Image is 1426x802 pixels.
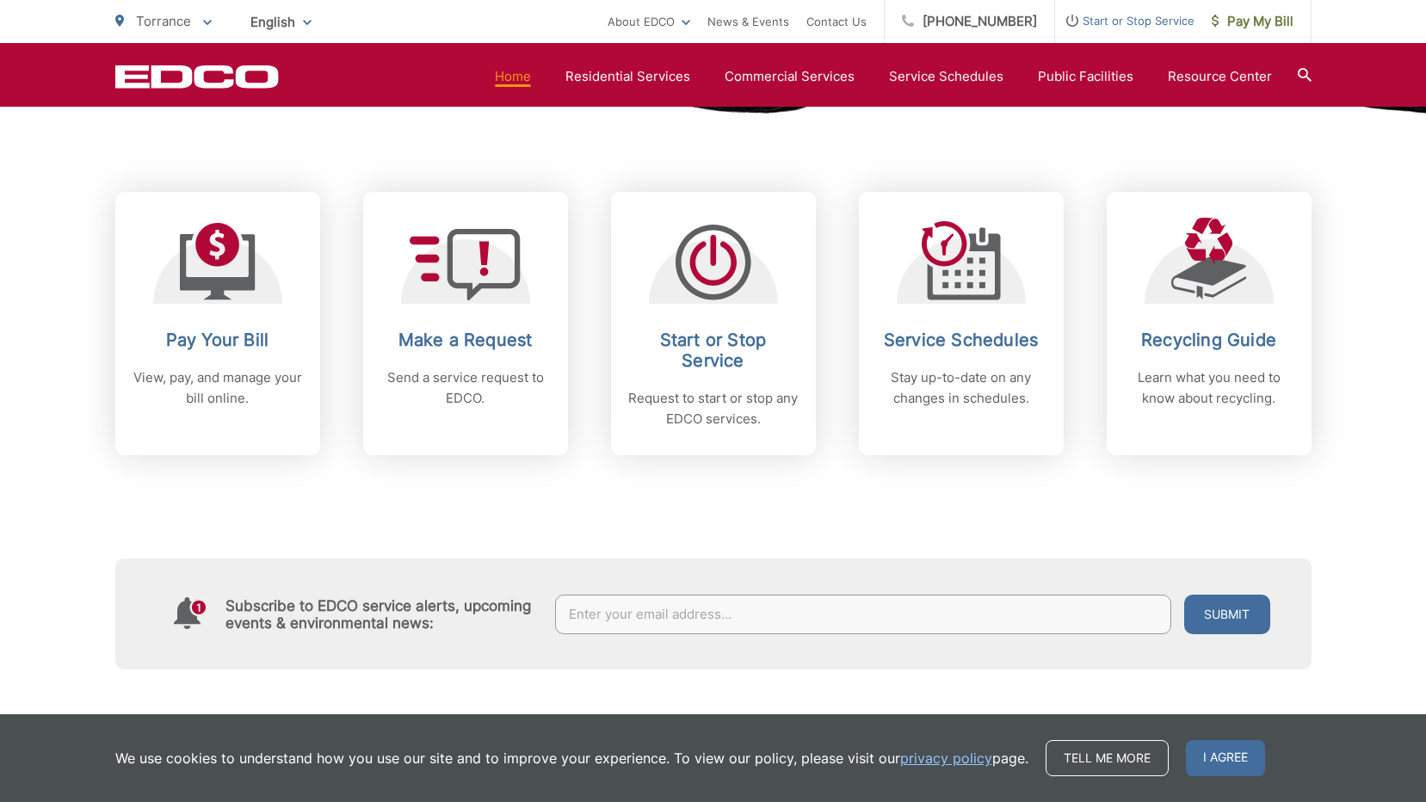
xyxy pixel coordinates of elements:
p: View, pay, and manage your bill online. [133,367,303,409]
a: Recycling Guide Learn what you need to know about recycling. [1107,192,1312,455]
h2: Pay Your Bill [133,330,303,350]
p: We use cookies to understand how you use our site and to improve your experience. To view our pol... [115,748,1028,768]
a: Service Schedules Stay up-to-date on any changes in schedules. [859,192,1064,455]
span: Pay My Bill [1212,11,1293,32]
button: Submit [1184,595,1270,634]
a: About EDCO [608,11,690,32]
a: Contact Us [806,11,867,32]
span: English [238,7,324,37]
a: News & Events [707,11,789,32]
a: Tell me more [1046,740,1169,776]
input: Enter your email address... [555,595,1171,634]
a: Commercial Services [725,66,855,87]
a: Residential Services [565,66,690,87]
span: I agree [1186,740,1265,776]
h2: Start or Stop Service [628,330,799,371]
a: privacy policy [900,748,992,768]
a: EDCD logo. Return to the homepage. [115,65,279,89]
h2: Make a Request [380,330,551,350]
p: Stay up-to-date on any changes in schedules. [876,367,1046,409]
h4: Subscribe to EDCO service alerts, upcoming events & environmental news: [225,597,539,632]
a: Service Schedules [889,66,1003,87]
a: Resource Center [1168,66,1272,87]
a: Make a Request Send a service request to EDCO. [363,192,568,455]
h2: Service Schedules [876,330,1046,350]
p: Request to start or stop any EDCO services. [628,388,799,429]
p: Send a service request to EDCO. [380,367,551,409]
a: Pay Your Bill View, pay, and manage your bill online. [115,192,320,455]
span: Torrance [136,13,191,29]
a: Home [495,66,531,87]
a: Public Facilities [1038,66,1133,87]
p: Learn what you need to know about recycling. [1124,367,1294,409]
h2: Recycling Guide [1124,330,1294,350]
